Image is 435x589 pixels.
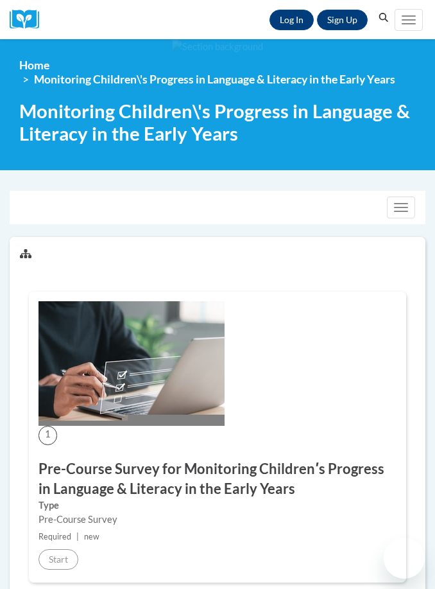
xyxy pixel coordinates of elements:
button: Start [38,549,78,570]
span: new [84,532,99,541]
div: Pre-Course Survey [38,513,397,527]
img: Logo brand [10,10,48,30]
iframe: Button to launch messaging window [384,538,425,579]
a: Home [19,58,49,72]
span: 1 [38,426,57,444]
span: Required [38,532,71,541]
a: Cox Campus [10,10,48,30]
button: Search [374,10,393,26]
span: Monitoring Children\'s Progress in Language & Literacy in the Early Years [19,100,416,145]
h3: Pre-Course Survey for Monitoring Childrenʹs Progress in Language & Literacy in the Early Years [38,459,397,499]
img: Section background [172,40,263,54]
label: Type [38,498,397,513]
span: | [76,532,79,541]
a: Register [317,10,368,30]
img: Course Image [38,301,225,426]
a: Log In [269,10,314,30]
span: Monitoring Children\'s Progress in Language & Literacy in the Early Years [34,73,395,86]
